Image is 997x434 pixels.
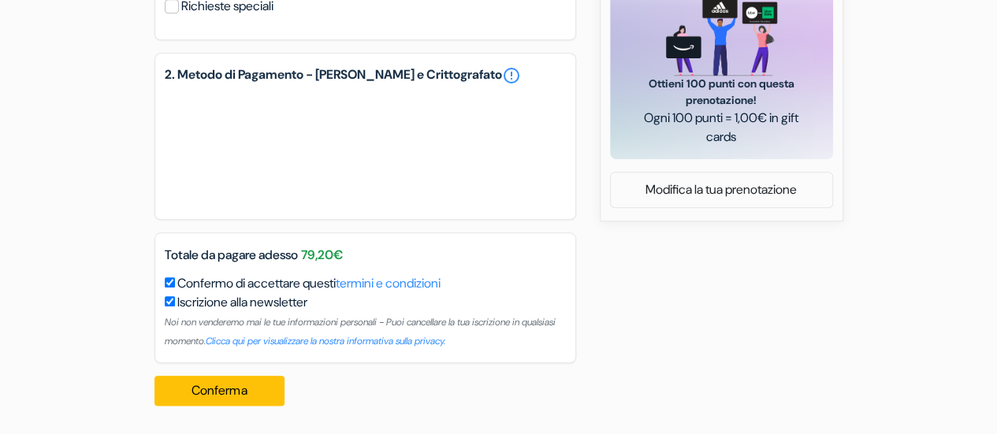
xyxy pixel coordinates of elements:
[502,66,521,85] a: error_outline
[154,376,285,406] button: Conferma
[611,175,832,205] a: Modifica la tua prenotazione
[165,316,556,347] small: Noi non venderemo mai le tue informazioni personali - Puoi cancellare la tua iscrizione in qualsi...
[629,109,814,147] span: Ogni 100 punti = 1,00€ in gift cards
[301,246,343,265] span: 79,20€
[177,293,307,312] label: Iscrizione alla newsletter
[177,274,441,293] label: Confermo di accettare questi
[206,335,445,347] a: Clicca qui per visualizzare la nostra informativa sulla privacy.
[629,76,814,109] span: Ottieni 100 punti con questa prenotazione!
[165,246,298,265] span: Totale da pagare adesso
[162,88,569,210] iframe: Casella di inserimento pagamento sicuro con carta
[336,275,441,291] a: termini e condizioni
[165,66,566,85] h5: 2. Metodo di Pagamento - [PERSON_NAME] e Crittografato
